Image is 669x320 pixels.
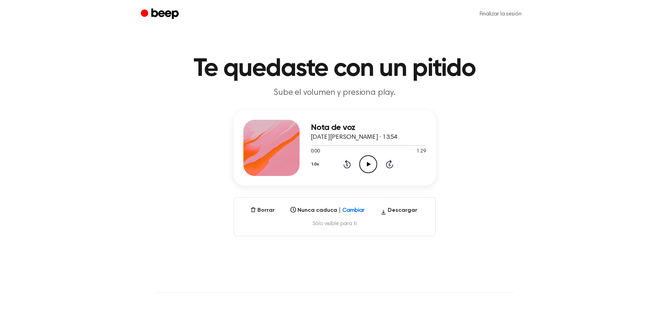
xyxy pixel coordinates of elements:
[388,208,417,213] font: Descargar
[194,56,475,81] font: Te quedaste con un pitido
[480,11,522,17] font: Finalizar la sesión
[248,206,277,215] button: Borrar
[311,149,320,154] font: 0:00
[313,221,357,227] font: Sólo visible para ti
[417,149,426,154] font: 1:29
[311,158,322,170] button: 1.0x
[274,89,395,97] font: Sube el volumen y presiona play.
[378,206,420,217] button: Descargar
[141,7,181,21] a: Bip
[311,162,319,166] font: 1.0x
[257,208,275,213] font: Borrar
[311,123,355,132] font: Nota de voz
[473,6,529,22] a: Finalizar la sesión
[311,134,398,141] font: [DATE][PERSON_NAME] · 13:54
